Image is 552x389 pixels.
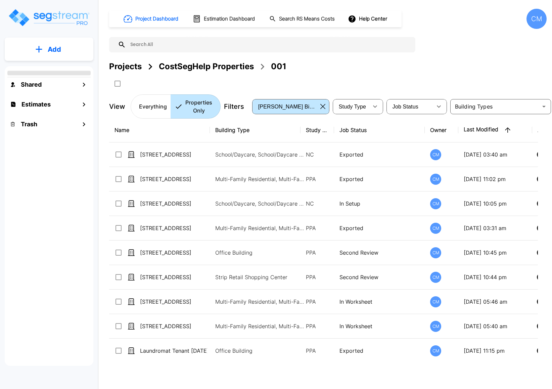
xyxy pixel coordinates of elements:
[131,94,171,119] button: Everything
[190,12,259,26] button: Estimation Dashboard
[534,221,547,235] button: Info
[306,347,329,355] p: PPA
[215,175,306,183] p: Multi-Family Residential, Multi-Family Residential, Multi-Family Residential Site
[185,98,212,115] p: Properties Only
[48,44,61,54] p: Add
[215,249,306,257] p: Office Building
[534,197,547,210] button: Info
[171,94,221,119] button: Properties Only
[215,298,306,306] p: Multi-Family Residential, Multi-Family Residential Site
[339,298,419,306] p: In Worksheet
[306,200,329,208] p: NC
[430,345,441,356] div: CM
[464,224,527,232] p: [DATE] 03:31 am
[126,37,412,52] input: Search All
[430,174,441,185] div: CM
[109,101,125,112] p: View
[534,246,547,259] button: Info
[539,102,549,111] button: Open
[215,347,306,355] p: Office Building
[430,296,441,307] div: CM
[140,347,207,355] p: Laundromat Tenant [DATE]
[140,249,207,257] p: [STREET_ADDRESS]
[534,172,547,186] button: Info
[458,118,532,142] th: Last Modified
[306,249,329,257] p: PPA
[140,224,207,232] p: [STREET_ADDRESS]
[21,120,37,129] h1: Trash
[339,347,419,355] p: Exported
[8,8,90,27] img: Logo
[534,344,547,357] button: Info
[425,118,458,142] th: Owner
[301,118,334,142] th: Study Type
[430,198,441,209] div: CM
[339,322,419,330] p: In Worksheet
[215,150,306,159] p: School/Daycare, School/Daycare Site
[306,322,329,330] p: PPA
[339,104,366,110] span: Study Type
[306,224,329,232] p: PPA
[139,102,167,111] p: Everything
[339,175,419,183] p: Exported
[254,97,318,116] div: Select
[140,273,207,281] p: [STREET_ADDRESS]
[109,118,210,142] th: Name
[464,273,527,281] p: [DATE] 10:44 pm
[464,200,527,208] p: [DATE] 10:05 pm
[534,270,547,284] button: Info
[306,298,329,306] p: PPA
[464,175,527,183] p: [DATE] 11:02 pm
[339,273,419,281] p: Second Review
[306,150,329,159] p: NC
[215,322,306,330] p: Multi-Family Residential, Multi-Family Residential, Multi-Family Residential Site
[121,11,182,26] button: Project Dashboard
[339,224,419,232] p: Exported
[109,60,142,73] div: Projects
[140,175,207,183] p: [STREET_ADDRESS]
[388,97,432,116] div: Select
[224,101,244,112] p: Filters
[430,272,441,283] div: CM
[111,77,124,90] button: SelectAll
[339,150,419,159] p: Exported
[5,40,93,59] button: Add
[464,347,527,355] p: [DATE] 11:15 pm
[430,321,441,332] div: CM
[339,249,419,257] p: Second Review
[334,97,368,116] div: Select
[271,60,286,73] div: 001
[215,273,306,281] p: Strip Retail Shopping Center
[339,200,419,208] p: In Setup
[279,15,335,23] h1: Search RS Means Costs
[306,175,329,183] p: PPA
[21,100,51,109] h1: Estimates
[430,247,441,258] div: CM
[140,150,207,159] p: [STREET_ADDRESS]
[267,12,338,26] button: Search RS Means Costs
[393,104,418,110] span: Job Status
[140,322,207,330] p: [STREET_ADDRESS]
[534,319,547,333] button: Info
[452,102,538,111] input: Building Types
[215,224,306,232] p: Multi-Family Residential, Multi-Family Residential, Multi-Family Residential Site
[334,118,425,142] th: Job Status
[135,15,178,23] h1: Project Dashboard
[464,298,527,306] p: [DATE] 05:46 am
[526,9,547,29] div: CM
[210,118,301,142] th: Building Type
[140,200,207,208] p: [STREET_ADDRESS]
[464,150,527,159] p: [DATE] 03:40 am
[534,295,547,308] button: Info
[21,80,42,89] h1: Shared
[159,60,254,73] div: CostSegHelp Properties
[204,15,255,23] h1: Estimation Dashboard
[430,149,441,160] div: CM
[215,200,306,208] p: School/Daycare, School/Daycare Site
[306,273,329,281] p: PPA
[534,148,547,161] button: Info
[464,322,527,330] p: [DATE] 05:40 am
[131,94,221,119] div: Platform
[464,249,527,257] p: [DATE] 10:45 pm
[140,298,207,306] p: [STREET_ADDRESS]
